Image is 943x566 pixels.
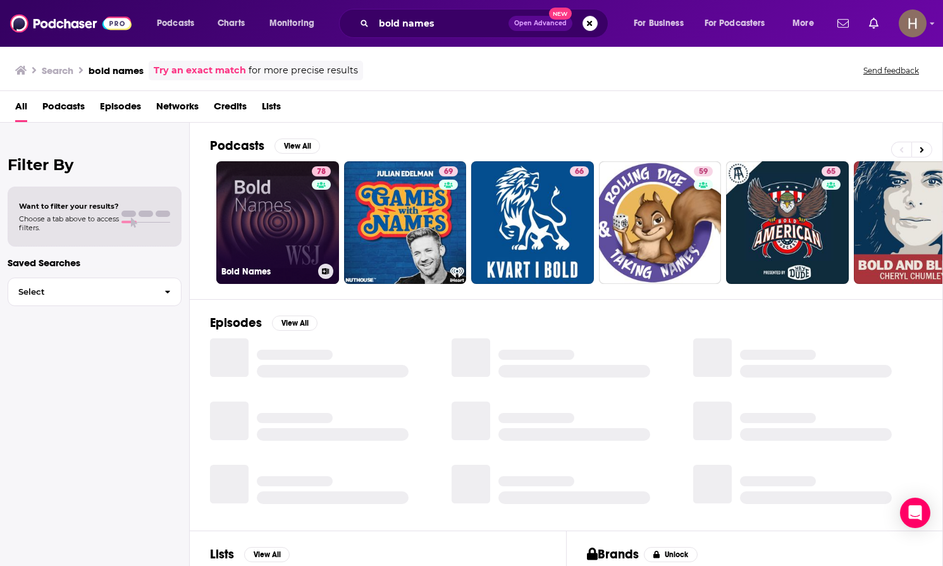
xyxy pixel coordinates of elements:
span: Charts [218,15,245,32]
button: open menu [261,13,331,34]
span: 78 [317,166,326,178]
h3: Bold Names [221,266,313,277]
button: Select [8,278,182,306]
h2: Episodes [210,315,262,331]
a: ListsView All [210,546,290,562]
a: Podcasts [42,96,85,122]
a: 65 [822,166,841,176]
h2: Filter By [8,156,182,174]
a: 65 [726,161,849,284]
a: 69 [439,166,458,176]
h2: Brands [587,546,639,562]
a: All [15,96,27,122]
span: Want to filter your results? [19,202,119,211]
span: 59 [699,166,708,178]
a: 66 [570,166,589,176]
span: Select [8,288,154,296]
a: 78Bold Names [216,161,339,284]
button: open menu [696,13,784,34]
a: Show notifications dropdown [864,13,884,34]
a: 69 [344,161,467,284]
span: For Business [634,15,684,32]
span: Podcasts [157,15,194,32]
a: Networks [156,96,199,122]
div: Open Intercom Messenger [900,498,930,528]
button: Show profile menu [899,9,927,37]
span: Monitoring [269,15,314,32]
p: Saved Searches [8,257,182,269]
button: Send feedback [860,65,923,76]
a: Credits [214,96,247,122]
span: for more precise results [249,63,358,78]
h3: bold names [89,65,144,77]
a: Show notifications dropdown [832,13,854,34]
div: Search podcasts, credits, & more... [351,9,620,38]
a: Charts [209,13,252,34]
span: More [792,15,814,32]
button: open menu [784,13,830,34]
button: open menu [625,13,700,34]
span: Open Advanced [514,20,567,27]
a: 66 [471,161,594,284]
img: Podchaser - Follow, Share and Rate Podcasts [10,11,132,35]
h2: Lists [210,546,234,562]
button: View All [274,138,320,154]
button: open menu [148,13,211,34]
a: PodcastsView All [210,138,320,154]
button: View All [272,316,317,331]
img: User Profile [899,9,927,37]
span: Logged in as hpoole [899,9,927,37]
a: Try an exact match [154,63,246,78]
a: 78 [312,166,331,176]
a: EpisodesView All [210,315,317,331]
span: 65 [827,166,835,178]
a: 59 [694,166,713,176]
input: Search podcasts, credits, & more... [374,13,508,34]
button: View All [244,547,290,562]
a: Lists [262,96,281,122]
span: For Podcasters [705,15,765,32]
span: 66 [575,166,584,178]
span: New [549,8,572,20]
button: Unlock [644,547,698,562]
h2: Podcasts [210,138,264,154]
span: Choose a tab above to access filters. [19,214,119,232]
span: 69 [444,166,453,178]
a: Episodes [100,96,141,122]
a: 59 [599,161,722,284]
button: Open AdvancedNew [508,16,572,31]
h3: Search [42,65,73,77]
